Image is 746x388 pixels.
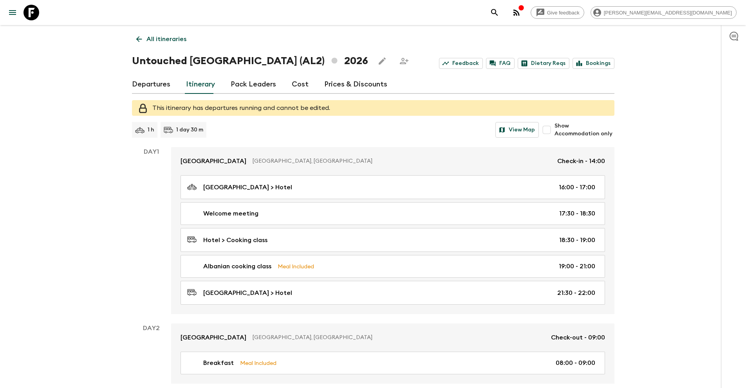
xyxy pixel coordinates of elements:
a: Prices & Discounts [324,75,387,94]
span: Show Accommodation only [555,122,614,138]
p: [GEOGRAPHIC_DATA] > Hotel [203,183,292,192]
p: Day 2 [132,323,171,333]
a: [GEOGRAPHIC_DATA][GEOGRAPHIC_DATA], [GEOGRAPHIC_DATA]Check-in - 14:00 [171,147,614,175]
div: [PERSON_NAME][EMAIL_ADDRESS][DOMAIN_NAME] [591,6,737,19]
p: Hotel > Cooking class [203,235,267,245]
a: Give feedback [531,6,584,19]
a: Welcome meeting17:30 - 18:30 [181,202,605,225]
button: search adventures [487,5,502,20]
a: Dietary Reqs [518,58,569,69]
span: [PERSON_NAME][EMAIL_ADDRESS][DOMAIN_NAME] [600,10,736,16]
a: Feedback [439,58,483,69]
p: 08:00 - 09:00 [556,358,595,368]
p: [GEOGRAPHIC_DATA] [181,156,246,166]
p: 18:30 - 19:00 [559,235,595,245]
span: Give feedback [543,10,584,16]
p: Albanian cooking class [203,262,271,271]
button: Edit this itinerary [374,53,390,69]
a: Cost [292,75,309,94]
p: 1 day 30 m [176,126,203,134]
a: [GEOGRAPHIC_DATA][GEOGRAPHIC_DATA], [GEOGRAPHIC_DATA]Check-out - 09:00 [171,323,614,352]
p: [GEOGRAPHIC_DATA] [181,333,246,342]
button: menu [5,5,20,20]
p: Check-out - 09:00 [551,333,605,342]
p: All itineraries [146,34,186,44]
a: Itinerary [186,75,215,94]
p: Meal Included [240,359,276,367]
a: BreakfastMeal Included08:00 - 09:00 [181,352,605,374]
p: Day 1 [132,147,171,156]
p: 21:30 - 22:00 [557,288,595,298]
p: [GEOGRAPHIC_DATA], [GEOGRAPHIC_DATA] [253,157,551,165]
a: [GEOGRAPHIC_DATA] > Hotel16:00 - 17:00 [181,175,605,199]
p: Check-in - 14:00 [557,156,605,166]
button: View Map [495,122,539,138]
p: [GEOGRAPHIC_DATA] > Hotel [203,288,292,298]
p: [GEOGRAPHIC_DATA], [GEOGRAPHIC_DATA] [253,334,545,341]
a: Hotel > Cooking class18:30 - 19:00 [181,228,605,252]
p: 17:30 - 18:30 [559,209,595,218]
p: 19:00 - 21:00 [559,262,595,271]
p: 16:00 - 17:00 [559,183,595,192]
a: Pack Leaders [231,75,276,94]
p: 1 h [148,126,154,134]
a: FAQ [486,58,515,69]
a: Bookings [573,58,614,69]
p: Meal Included [278,262,314,271]
a: Departures [132,75,170,94]
p: Breakfast [203,358,234,368]
a: [GEOGRAPHIC_DATA] > Hotel21:30 - 22:00 [181,281,605,305]
span: Share this itinerary [396,53,412,69]
p: Welcome meeting [203,209,258,218]
a: All itineraries [132,31,191,47]
a: Albanian cooking classMeal Included19:00 - 21:00 [181,255,605,278]
span: This itinerary has departures running and cannot be edited. [152,105,330,111]
h1: Untouched [GEOGRAPHIC_DATA] (AL2) 2026 [132,53,368,69]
